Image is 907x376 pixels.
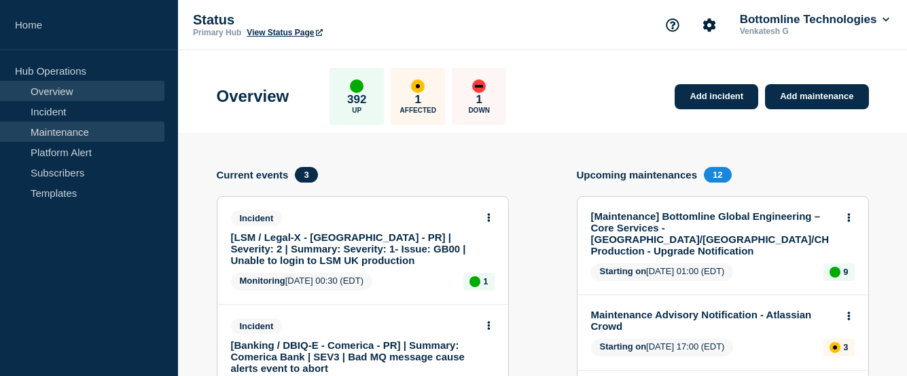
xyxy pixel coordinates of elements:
[240,276,285,286] span: Monitoring
[675,84,758,109] a: Add incident
[231,210,283,226] span: Incident
[231,339,476,374] a: [Banking / DBIQ-E - Comerica - PR] | Summary: Comerica Bank | SEV3 | Bad MQ message cause alerts ...
[472,79,486,93] div: down
[591,339,734,356] span: [DATE] 17:00 (EDT)
[737,13,892,26] button: Bottomline Technologies
[704,167,731,183] span: 12
[247,28,322,37] a: View Status Page
[352,107,361,114] p: Up
[843,342,848,352] p: 3
[469,276,480,287] div: up
[415,93,421,107] p: 1
[600,266,647,276] span: Starting on
[658,11,687,39] button: Support
[400,107,436,114] p: Affected
[411,79,425,93] div: affected
[695,11,724,39] button: Account settings
[217,169,289,181] h4: Current events
[737,26,878,36] p: Venkatesh G
[765,84,868,109] a: Add maintenance
[483,276,488,286] p: 1
[468,107,490,114] p: Down
[295,167,317,183] span: 3
[591,309,836,332] a: Maintenance Advisory Notification - Atlassian Crowd
[591,263,734,281] span: [DATE] 01:00 (EDT)
[231,231,476,266] a: [LSM / Legal-X - [GEOGRAPHIC_DATA] - PR] | Severity: 2 | Summary: Severity: 1- Issue: GB00 | Unab...
[350,79,363,93] div: up
[843,267,848,277] p: 9
[231,318,283,334] span: Incident
[231,273,373,290] span: [DATE] 00:30 (EDT)
[830,267,840,278] div: up
[193,28,241,37] p: Primary Hub
[217,87,289,106] h1: Overview
[591,210,836,257] a: [Maintenance] Bottomline Global Engineering – Core Services - [GEOGRAPHIC_DATA]/[GEOGRAPHIC_DATA]...
[600,341,647,352] span: Starting on
[577,169,698,181] h4: Upcoming maintenances
[830,342,840,353] div: affected
[476,93,482,107] p: 1
[193,12,465,28] p: Status
[347,93,366,107] p: 392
